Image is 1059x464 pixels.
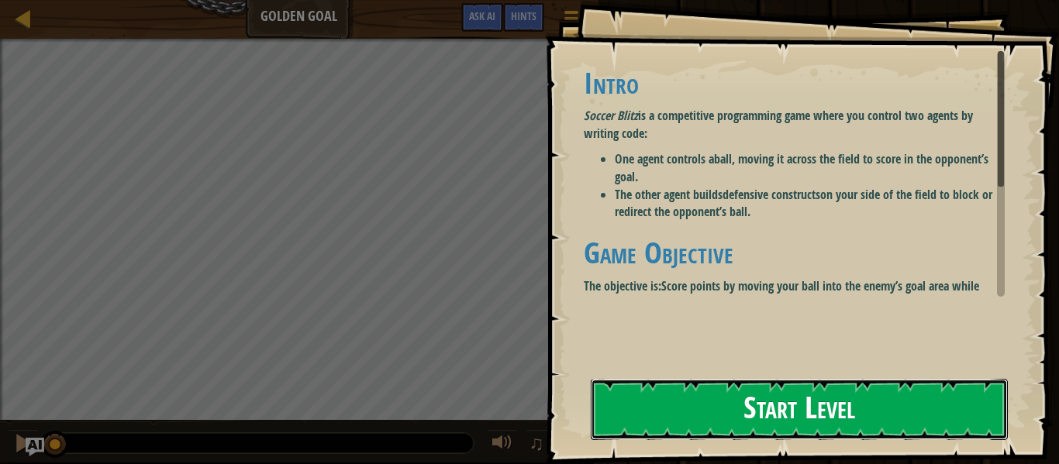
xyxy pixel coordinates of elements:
em: Soccer Blitz [584,107,638,124]
strong: defensive constructs [723,186,820,203]
p: The objective is: [584,277,1005,313]
span: Ask AI [469,9,495,23]
button: Ctrl + P: Pause [8,429,39,461]
span: Hints [511,9,536,23]
button: ♫ [526,429,552,461]
button: Ask AI [26,438,44,456]
li: One agent controls a , moving it across the field to score in the opponent’s goal. [615,150,1005,186]
li: The other agent builds on your side of the field to block or redirect the opponent’s ball. [615,186,1005,222]
h1: Game Objective [584,236,1005,269]
button: Start Level [591,379,1008,440]
h1: Intro [584,67,1005,99]
button: Ask AI [461,3,503,32]
button: Adjust volume [487,429,518,461]
strong: ball [714,150,732,167]
p: is a competitive programming game where you control two agents by writing code: [584,107,1005,143]
span: ♫ [529,431,544,455]
strong: Score points by moving your ball into the enemy’s goal area while preventing the opponent’s ball ... [584,277,979,312]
